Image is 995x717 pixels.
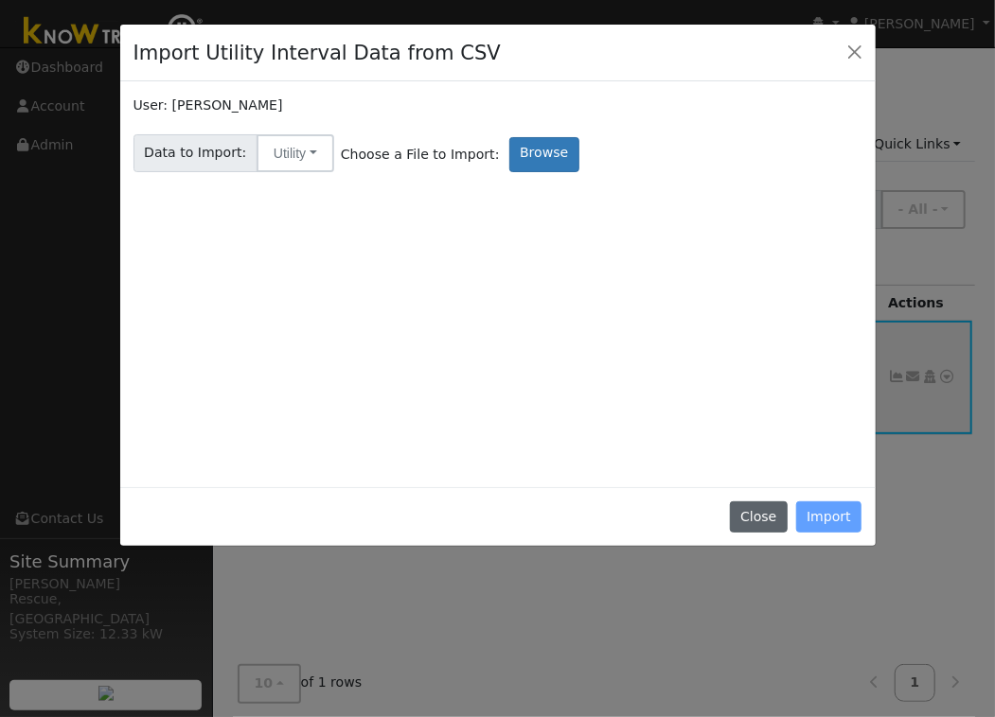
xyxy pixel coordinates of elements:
[257,134,334,172] button: Utility
[133,38,501,68] h4: Import Utility Interval Data from CSV
[133,96,283,115] label: User: [PERSON_NAME]
[730,501,788,533] button: Close
[509,137,579,172] label: Browse
[133,134,258,172] span: Data to Import:
[842,39,868,65] button: Close
[341,145,500,165] span: Choose a File to Import:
